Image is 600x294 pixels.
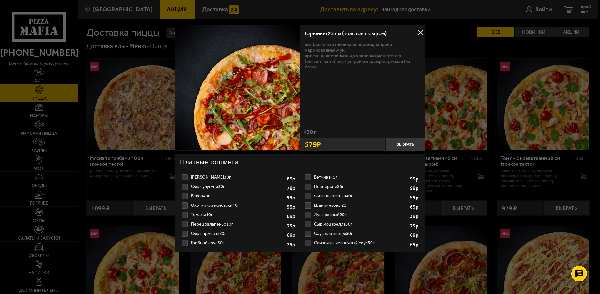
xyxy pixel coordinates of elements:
[287,176,297,181] strong: 69 р
[303,229,420,238] label: Соус для пиццы 50г
[303,182,420,191] label: Пепперони 25г
[410,195,420,200] strong: 99 р
[303,191,420,201] li: Филе цыпленка
[410,233,420,238] strong: 69 р
[180,210,297,220] li: Томаты
[180,220,297,229] label: Перец халапеньо 10г
[287,195,297,200] strong: 99 р
[287,242,297,247] strong: 79 р
[287,186,297,191] strong: 79 р
[303,220,420,229] label: Сыр моцарелла 30г
[180,220,297,229] li: Перец халапеньо
[410,242,420,247] strong: 69 р
[180,157,420,169] h4: Платные топпинги
[410,214,420,219] strong: 39 р
[287,205,297,210] strong: 99 р
[180,238,297,248] label: Грибной соус 50г
[303,210,420,220] label: Лук красный 20г
[305,42,420,70] p: колбаски Охотничьи, пепперони, паприка маринованная, лук красный, шампиньоны, халапеньо, моцарелл...
[180,210,297,220] label: Томаты 40г
[303,201,420,210] label: Шампиньоны 25г
[180,201,297,210] label: Охотничьи колбаски 40г
[303,182,420,191] li: Пепперони
[180,173,297,182] label: [PERSON_NAME] 30г
[303,173,420,182] li: Ветчина
[303,238,420,248] label: Сливочно-чесночный соус 50г
[180,191,297,201] label: Бекон 40г
[287,214,297,219] strong: 69 р
[287,233,297,238] strong: 69 р
[180,182,297,191] li: Сыр сулугуни
[303,191,420,201] label: Филе цыпленка 40г
[305,141,321,148] span: 579 ₽
[180,191,297,201] li: Бекон
[180,173,297,182] li: Соус Деликатес
[303,220,420,229] li: Сыр моцарелла
[180,201,297,210] li: Охотничьи колбаски
[410,186,420,191] strong: 99 р
[180,229,297,238] label: Сыр пармезан 20г
[303,229,420,238] li: Соус для пиццы
[305,31,420,36] h3: Горыныч 25 см (толстое с сыром)
[180,229,297,238] li: Сыр пармезан
[303,210,420,220] li: Лук красный
[287,223,297,228] strong: 39 р
[303,238,420,248] li: Сливочно-чесночный соус
[303,173,420,182] label: Ветчина 45г
[410,223,420,228] strong: 79 р
[180,182,297,191] label: Сыр сулугуни 30г
[386,138,425,151] button: Выбрать
[180,238,297,248] li: Грибной соус
[410,176,420,181] strong: 99 р
[410,205,420,210] strong: 69 р
[175,25,300,150] img: Горыныч 25 см (толстое с сыром)
[303,201,420,210] li: Шампиньоны
[300,129,425,138] div: 430 г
